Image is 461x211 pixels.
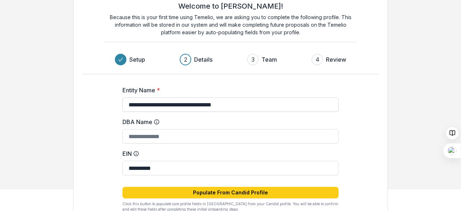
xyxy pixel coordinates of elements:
[326,55,346,64] h3: Review
[129,55,145,64] h3: Setup
[261,55,277,64] h3: Team
[184,55,187,64] div: 2
[104,13,357,36] p: Because this is your first time using Temelio, we are asking you to complete the following profil...
[122,118,334,126] label: DBA Name
[194,55,212,64] h3: Details
[115,54,346,65] div: Progress
[122,187,339,198] button: Populate From Candid Profile
[122,149,334,158] label: EIN
[315,55,319,64] div: 4
[251,55,255,64] div: 3
[178,2,283,10] h2: Welcome to [PERSON_NAME]!
[122,86,334,94] label: Entity Name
